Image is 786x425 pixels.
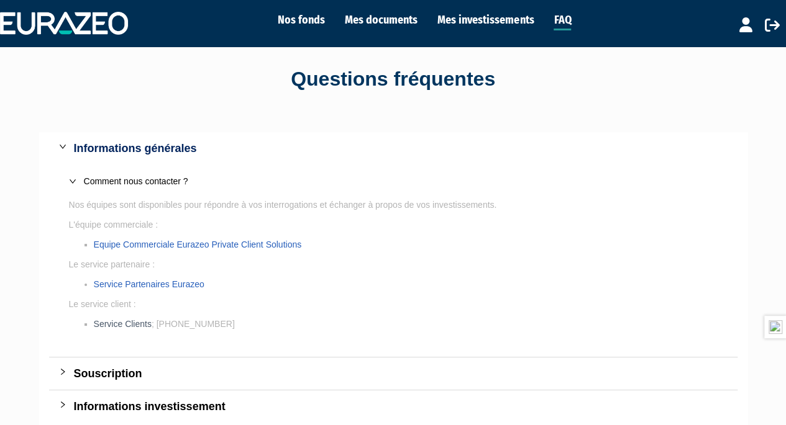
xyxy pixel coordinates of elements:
[69,257,718,271] p: Le service partenaire :
[69,177,76,185] span: expanded
[94,319,152,329] a: Service Clients
[554,11,571,30] a: FAQ
[94,317,718,331] li: ; [PHONE_NUMBER]
[59,167,728,195] div: Comment nous contacter ?
[94,239,302,249] a: Equipe Commerciale Eurazeo Private Client Solutions
[59,368,66,375] span: collapsed
[345,11,418,29] a: Mes documents
[69,297,718,311] p: Le service client :
[59,143,66,150] span: expanded
[59,401,66,408] span: collapsed
[84,174,718,188] div: Comment nous contacter ?
[49,390,738,423] div: Informations investissement
[49,357,738,390] div: Souscription
[39,65,747,94] div: Questions fréquentes
[278,11,325,29] a: Nos fonds
[437,11,534,29] a: Mes investissements
[69,198,718,212] p: Nos équipes sont disponibles pour répondre à vos interrogations et échanger à propos de vos inves...
[74,140,728,157] div: Informations générales
[49,132,738,164] div: Informations générales
[94,279,204,289] a: Service Partenaires Eurazeo
[74,365,728,382] div: Souscription
[69,218,718,231] p: L'équipe commerciale :
[74,398,728,415] div: Informations investissement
